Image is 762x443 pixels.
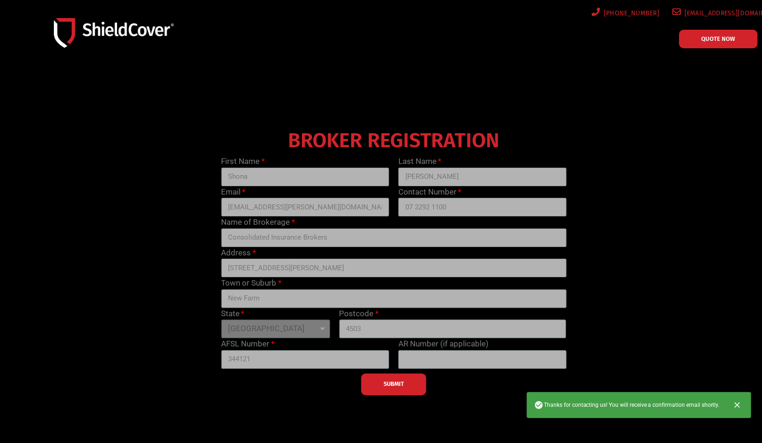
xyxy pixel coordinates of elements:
label: AFSL Number [221,338,274,350]
img: Shield-Cover-Underwriting-Australia-logo-full [54,18,174,47]
label: Last Name [398,156,441,168]
button: Close [727,395,747,415]
label: State [221,308,244,320]
a: QUOTE NOW [679,30,757,48]
label: Postcode [339,308,378,320]
label: AR Number (if applicable) [398,338,488,350]
span: [PHONE_NUMBER] [600,7,659,19]
label: Town or Suburb [221,277,281,289]
a: [PHONE_NUMBER] [590,7,659,19]
label: First Name [221,156,264,168]
span: Thanks for contacting us! You will receive a confirmation email shortly. [534,400,719,410]
label: Address [221,247,255,259]
label: Contact Number [398,186,461,198]
span: QUOTE NOW [701,36,735,42]
label: Email [221,186,245,198]
h4: BROKER REGISTRATION [216,135,571,146]
label: Name of Brokerage [221,216,294,228]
